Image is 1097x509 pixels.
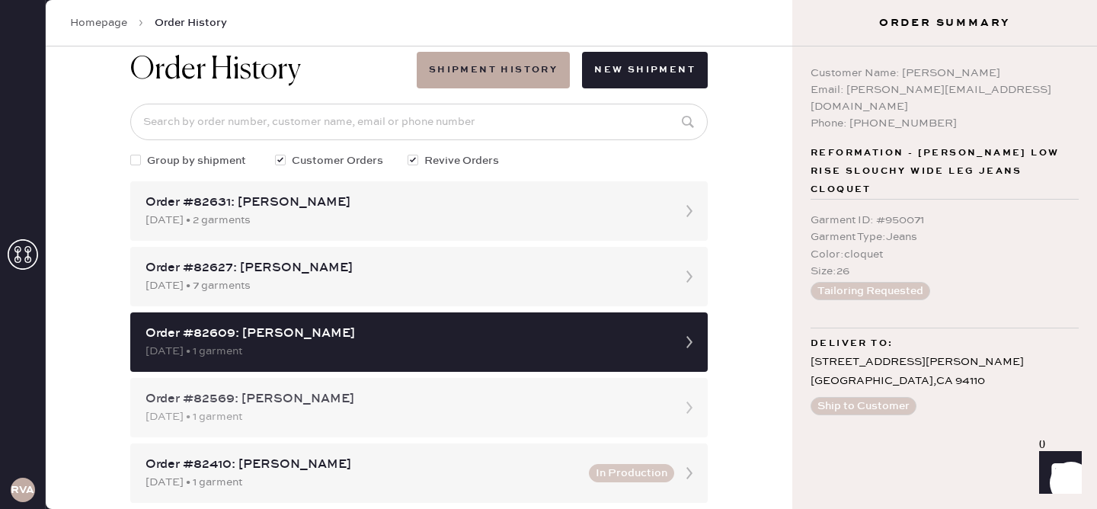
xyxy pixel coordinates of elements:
h3: RVA [11,485,34,495]
div: [DATE] • 1 garment [146,474,580,491]
div: Size : 26 [811,263,1079,280]
span: Deliver to: [811,335,893,353]
h3: Order Summary [792,15,1097,30]
div: Garment ID : # 950071 [811,212,1079,229]
h1: Order History [130,52,301,88]
div: [DATE] • 7 garments [146,277,665,294]
div: Order #82609: [PERSON_NAME] [146,325,665,343]
div: [DATE] • 2 garments [146,212,665,229]
span: Order History [155,15,227,30]
div: [STREET_ADDRESS][PERSON_NAME] [GEOGRAPHIC_DATA] , CA 94110 [811,353,1079,391]
div: Phone: [PHONE_NUMBER] [811,115,1079,132]
input: Search by order number, customer name, email or phone number [130,104,708,140]
button: In Production [589,464,674,482]
div: Customer Name: [PERSON_NAME] [811,65,1079,82]
button: Ship to Customer [811,397,916,415]
span: Group by shipment [147,152,246,169]
iframe: Front Chat [1025,440,1090,506]
div: Order #82569: [PERSON_NAME] [146,390,665,408]
a: Homepage [70,15,127,30]
button: Shipment History [417,52,570,88]
span: Reformation - [PERSON_NAME] Low Rise Slouchy Wide Leg Jeans cloquet [811,144,1079,199]
div: [DATE] • 1 garment [146,343,665,360]
div: Order #82410: [PERSON_NAME] [146,456,580,474]
button: New Shipment [582,52,708,88]
div: Order #82627: [PERSON_NAME] [146,259,665,277]
span: Customer Orders [292,152,383,169]
button: Tailoring Requested [811,282,930,300]
div: Order #82631: [PERSON_NAME] [146,194,665,212]
div: Garment Type : Jeans [811,229,1079,245]
div: [DATE] • 1 garment [146,408,665,425]
span: Revive Orders [424,152,499,169]
div: Color : cloquet [811,246,1079,263]
div: Email: [PERSON_NAME][EMAIL_ADDRESS][DOMAIN_NAME] [811,82,1079,115]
